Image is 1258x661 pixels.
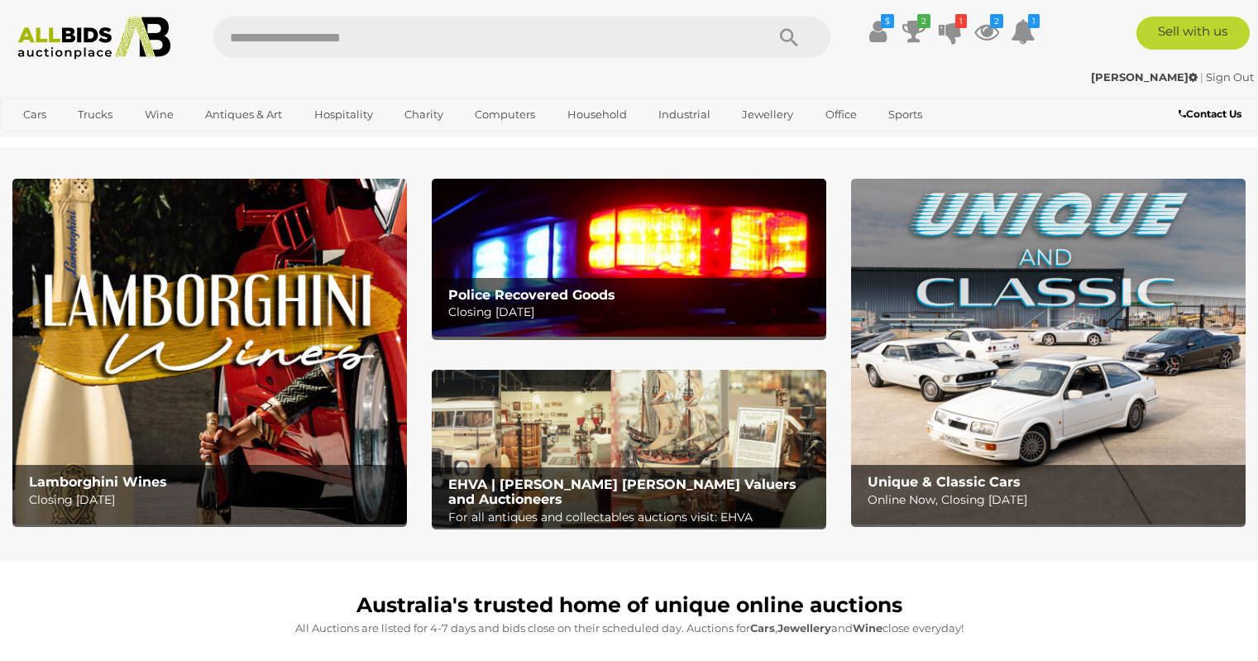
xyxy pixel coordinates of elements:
[21,594,1237,617] h1: Australia's trusted home of unique online auctions
[881,14,894,28] i: $
[67,101,123,128] a: Trucks
[134,101,184,128] a: Wine
[1091,70,1198,84] strong: [PERSON_NAME]
[432,179,826,337] a: Police Recovered Goods Police Recovered Goods Closing [DATE]
[432,179,826,337] img: Police Recovered Goods
[9,17,179,60] img: Allbids.com.au
[902,17,926,46] a: 2
[815,101,868,128] a: Office
[12,128,151,156] a: [GEOGRAPHIC_DATA]
[955,14,967,28] i: 1
[990,14,1003,28] i: 2
[731,101,804,128] a: Jewellery
[448,302,818,323] p: Closing [DATE]
[750,621,775,635] strong: Cars
[12,179,407,524] img: Lamborghini Wines
[1179,108,1241,120] b: Contact Us
[1028,14,1040,28] i: 1
[938,17,963,46] a: 1
[12,101,57,128] a: Cars
[394,101,454,128] a: Charity
[1200,70,1203,84] span: |
[448,507,818,528] p: For all antiques and collectables auctions visit: EHVA
[868,474,1021,490] b: Unique & Classic Cars
[12,179,407,524] a: Lamborghini Wines Lamborghini Wines Closing [DATE]
[464,101,546,128] a: Computers
[851,179,1246,524] a: Unique & Classic Cars Unique & Classic Cars Online Now, Closing [DATE]
[21,619,1237,638] p: All Auctions are listed for 4-7 days and bids close on their scheduled day. Auctions for , and cl...
[1179,105,1246,123] a: Contact Us
[917,14,930,28] i: 2
[865,17,890,46] a: $
[1206,70,1254,84] a: Sign Out
[974,17,999,46] a: 2
[648,101,721,128] a: Industrial
[878,101,933,128] a: Sports
[1011,17,1036,46] a: 1
[29,474,167,490] b: Lamborghini Wines
[432,370,826,528] img: EHVA | Evans Hastings Valuers and Auctioneers
[304,101,384,128] a: Hospitality
[557,101,638,128] a: Household
[29,490,399,510] p: Closing [DATE]
[1136,17,1250,50] a: Sell with us
[748,17,830,58] button: Search
[432,370,826,528] a: EHVA | Evans Hastings Valuers and Auctioneers EHVA | [PERSON_NAME] [PERSON_NAME] Valuers and Auct...
[448,477,796,507] b: EHVA | [PERSON_NAME] [PERSON_NAME] Valuers and Auctioneers
[777,621,831,635] strong: Jewellery
[851,179,1246,524] img: Unique & Classic Cars
[1091,70,1200,84] a: [PERSON_NAME]
[448,287,615,303] b: Police Recovered Goods
[853,621,883,635] strong: Wine
[194,101,293,128] a: Antiques & Art
[868,490,1237,510] p: Online Now, Closing [DATE]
